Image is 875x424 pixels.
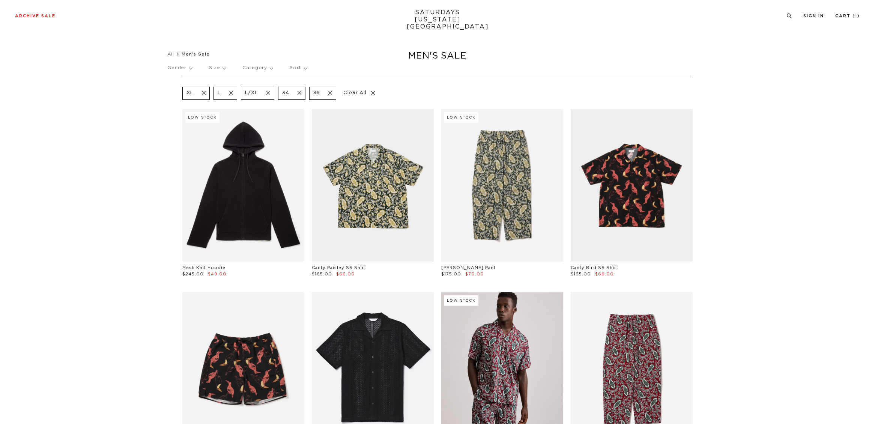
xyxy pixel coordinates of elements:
[182,272,204,276] span: $245.00
[571,272,591,276] span: $165.00
[835,14,860,18] a: Cart (1)
[465,272,484,276] span: $70.00
[336,272,355,276] span: $66.00
[407,9,469,30] a: SATURDAYS[US_STATE][GEOGRAPHIC_DATA]
[312,266,366,270] a: Canty Paisley SS Shirt
[185,112,220,123] div: Low Stock
[441,272,461,276] span: $175.00
[182,266,226,270] a: Mesh Knit Hoodie
[208,272,227,276] span: $49.00
[340,87,379,100] p: Clear All
[209,59,226,77] p: Size
[595,272,614,276] span: $66.00
[444,112,478,123] div: Low Stock
[167,52,174,56] a: All
[186,90,194,96] p: XL
[312,272,332,276] span: $165.00
[242,59,273,77] p: Category
[313,90,320,96] p: 36
[167,59,192,77] p: Gender
[218,90,221,96] p: L
[245,90,258,96] p: L/XL
[571,266,618,270] a: Canty Bird SS Shirt
[15,14,56,18] a: Archive Sale
[182,52,210,56] span: Men's Sale
[282,90,289,96] p: 34
[444,295,478,306] div: Low Stock
[803,14,824,18] a: Sign In
[441,266,496,270] a: [PERSON_NAME] Pant
[290,59,307,77] p: Sort
[855,15,857,18] small: 1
